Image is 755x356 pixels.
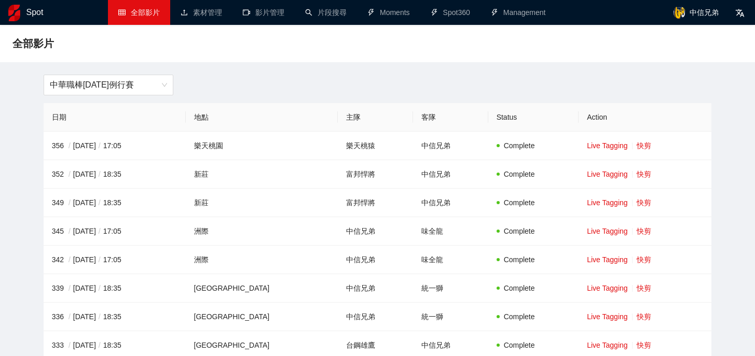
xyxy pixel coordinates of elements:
img: logo [8,5,20,21]
td: 樂天桃猿 [338,132,413,160]
span: Complete [504,170,535,178]
span: / [96,170,103,178]
span: Complete [504,141,535,150]
a: 快剪 [637,198,651,207]
td: 中信兄弟 [338,217,413,246]
span: 全部影片 [12,35,54,52]
a: 快剪 [637,284,651,292]
a: Live Tagging [587,141,627,150]
span: Complete [504,227,535,235]
span: / [96,284,103,292]
a: Live Tagging [587,198,627,207]
td: 味全龍 [413,217,488,246]
td: 新莊 [186,189,338,217]
a: Live Tagging [587,312,627,321]
span: / [96,312,103,321]
a: Live Tagging [587,227,627,235]
td: 中信兄弟 [413,189,488,217]
td: 洲際 [186,246,338,274]
td: 349 [DATE] 18:35 [44,189,186,217]
td: 新莊 [186,160,338,189]
th: 日期 [44,103,186,132]
td: 中信兄弟 [338,274,413,303]
th: 主隊 [338,103,413,132]
span: Complete [504,284,535,292]
td: 342 [DATE] 17:05 [44,246,186,274]
td: 中信兄弟 [338,246,413,274]
a: upload素材管理 [181,8,222,17]
td: 統一獅 [413,303,488,331]
span: / [96,141,103,150]
span: / [96,341,103,349]
th: 地點 [186,103,338,132]
td: 339 [DATE] 18:35 [44,274,186,303]
a: Live Tagging [587,284,627,292]
span: / [66,170,73,178]
th: Action [579,103,711,132]
a: 快剪 [637,141,651,150]
td: [GEOGRAPHIC_DATA] [186,303,338,331]
a: 快剪 [637,170,651,178]
td: 336 [DATE] 18:35 [44,303,186,331]
a: Live Tagging [587,255,627,264]
th: 客隊 [413,103,488,132]
span: / [66,284,73,292]
span: / [96,255,103,264]
td: 356 [DATE] 17:05 [44,132,186,160]
span: Complete [504,198,535,207]
span: / [66,198,73,207]
span: / [96,227,103,235]
td: 中信兄弟 [413,160,488,189]
td: 味全龍 [413,246,488,274]
span: / [66,141,73,150]
td: 中信兄弟 [413,132,488,160]
td: 富邦悍將 [338,189,413,217]
a: video-camera影片管理 [243,8,284,17]
span: / [66,227,73,235]
a: search片段搜尋 [305,8,347,17]
span: Complete [504,312,535,321]
span: 全部影片 [131,8,160,17]
td: 中信兄弟 [338,303,413,331]
span: Complete [504,255,535,264]
a: thunderboltManagement [491,8,546,17]
td: 352 [DATE] 18:35 [44,160,186,189]
span: / [66,341,73,349]
td: [GEOGRAPHIC_DATA] [186,274,338,303]
a: thunderboltSpot360 [431,8,470,17]
a: 快剪 [637,227,651,235]
span: / [66,255,73,264]
td: 洲際 [186,217,338,246]
span: Complete [504,341,535,349]
span: 中華職棒36年例行賽 [50,75,167,95]
a: Live Tagging [587,341,627,349]
a: 快剪 [637,341,651,349]
a: thunderboltMoments [367,8,410,17]
a: 快剪 [637,312,651,321]
td: 統一獅 [413,274,488,303]
img: avatar [673,6,685,19]
span: / [66,312,73,321]
td: 富邦悍將 [338,160,413,189]
a: Live Tagging [587,170,627,178]
td: 345 [DATE] 17:05 [44,217,186,246]
td: 樂天桃園 [186,132,338,160]
a: 快剪 [637,255,651,264]
span: table [118,9,126,16]
th: Status [488,103,579,132]
span: / [96,198,103,207]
